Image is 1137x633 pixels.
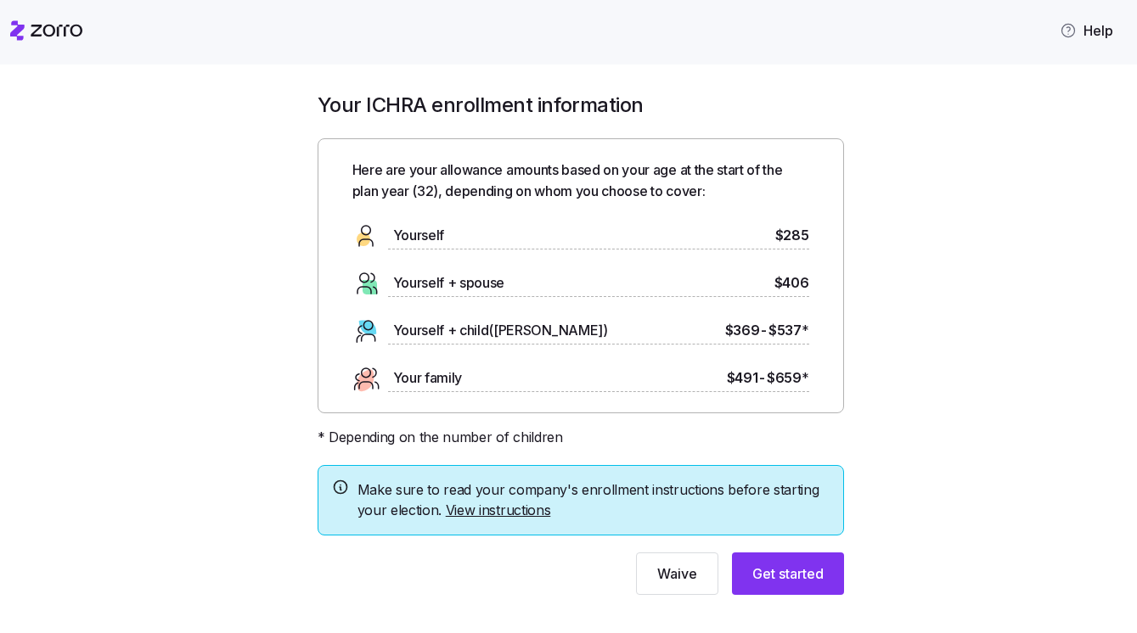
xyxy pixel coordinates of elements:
span: $285 [775,225,809,246]
span: Yourself + spouse [393,272,505,294]
span: Get started [752,563,824,584]
span: $406 [774,272,809,294]
h1: Your ICHRA enrollment information [318,92,844,118]
span: * Depending on the number of children [318,427,563,448]
span: Help [1060,20,1113,41]
span: - [761,320,767,341]
span: Your family [393,367,462,389]
span: $659 [767,367,808,389]
span: Yourself [393,225,444,246]
a: View instructions [446,501,551,518]
span: $369 [725,320,760,341]
span: $537 [768,320,808,341]
span: Make sure to read your company's enrollment instructions before starting your election. [357,479,830,522]
span: - [759,367,765,389]
span: $491 [727,367,758,389]
button: Waive [636,552,718,595]
span: Here are your allowance amounts based on your age at the start of the plan year ( 32 ), depending... [352,160,809,202]
button: Help [1046,14,1127,48]
span: Waive [657,563,697,584]
button: Get started [732,552,844,595]
span: Yourself + child([PERSON_NAME]) [393,320,608,341]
